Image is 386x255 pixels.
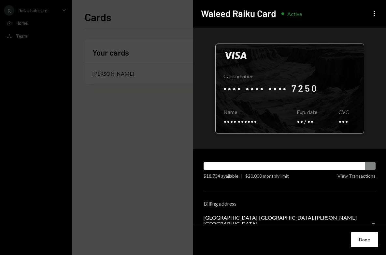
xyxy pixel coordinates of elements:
[201,7,276,20] h2: Waleed Raiku Card
[351,232,378,247] button: Done
[287,11,302,17] div: Active
[337,173,376,179] button: View Transactions
[215,44,364,134] div: Click to reveal
[204,200,376,207] div: Billing address
[245,172,289,179] div: $20,000 monthly limit
[204,172,238,179] div: $18,734 available
[241,172,243,179] div: |
[204,214,370,227] div: [GEOGRAPHIC_DATA], [GEOGRAPHIC_DATA], [PERSON_NAME][GEOGRAPHIC_DATA]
